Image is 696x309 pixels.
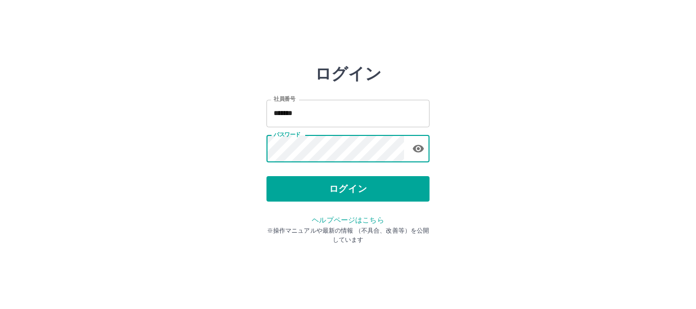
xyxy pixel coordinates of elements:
a: ヘルプページはこちら [312,216,384,224]
button: ログイン [266,176,430,202]
label: 社員番号 [274,95,295,103]
h2: ログイン [315,64,382,83]
p: ※操作マニュアルや最新の情報 （不具合、改善等）を公開しています [266,226,430,244]
label: パスワード [274,131,301,138]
